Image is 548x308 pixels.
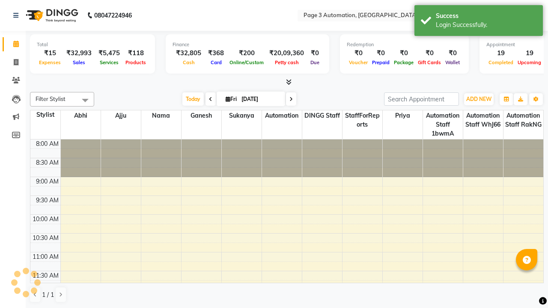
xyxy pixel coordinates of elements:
[486,59,515,65] span: Completed
[392,48,416,58] div: ₹0
[34,196,60,205] div: 9:30 AM
[34,158,60,167] div: 8:30 AM
[503,110,544,130] span: Automation Staff RakNG
[262,110,302,121] span: Automation
[463,110,503,130] span: Automation Staff WhJ66
[123,59,148,65] span: Products
[515,48,543,58] div: 19
[383,110,423,121] span: Priya
[443,48,462,58] div: ₹0
[416,59,443,65] span: Gift Cards
[443,59,462,65] span: Wallet
[466,96,491,102] span: ADD NEW
[31,271,60,280] div: 11:30 AM
[227,48,266,58] div: ₹200
[464,93,494,105] button: ADD NEW
[34,177,60,186] div: 9:00 AM
[223,96,239,102] span: Fri
[101,110,141,121] span: Ajju
[42,290,54,299] span: 1 / 1
[370,59,392,65] span: Prepaid
[22,3,80,27] img: logo
[181,59,197,65] span: Cash
[307,48,322,58] div: ₹0
[182,110,221,121] span: Ganesh
[208,59,224,65] span: Card
[347,48,370,58] div: ₹0
[71,59,87,65] span: Sales
[182,92,204,106] span: Today
[392,59,416,65] span: Package
[308,59,322,65] span: Due
[34,139,60,148] div: 8:00 AM
[173,48,205,58] div: ₹32,805
[302,110,342,121] span: DINGG Staff
[486,48,515,58] div: 19
[384,92,459,106] input: Search Appointment
[37,48,63,58] div: ₹15
[423,110,463,139] span: Automation Staff 1bwmA
[266,48,307,58] div: ₹20,09,360
[98,59,121,65] span: Services
[347,41,462,48] div: Redemption
[61,110,101,121] span: Abhi
[416,48,443,58] div: ₹0
[222,110,262,121] span: Sukanya
[239,93,282,106] input: 2025-10-03
[123,48,148,58] div: ₹118
[37,59,63,65] span: Expenses
[273,59,301,65] span: Petty cash
[31,252,60,261] div: 11:00 AM
[347,59,370,65] span: Voucher
[37,41,148,48] div: Total
[141,110,181,121] span: Nama
[36,95,66,102] span: Filter Stylist
[31,234,60,243] div: 10:30 AM
[205,48,227,58] div: ₹368
[342,110,382,130] span: StaffForReports
[436,12,536,21] div: Success
[94,3,132,27] b: 08047224946
[173,41,322,48] div: Finance
[436,21,536,30] div: Login Successfully.
[370,48,392,58] div: ₹0
[63,48,95,58] div: ₹32,993
[30,110,60,119] div: Stylist
[95,48,123,58] div: ₹5,475
[515,59,543,65] span: Upcoming
[31,215,60,224] div: 10:00 AM
[227,59,266,65] span: Online/Custom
